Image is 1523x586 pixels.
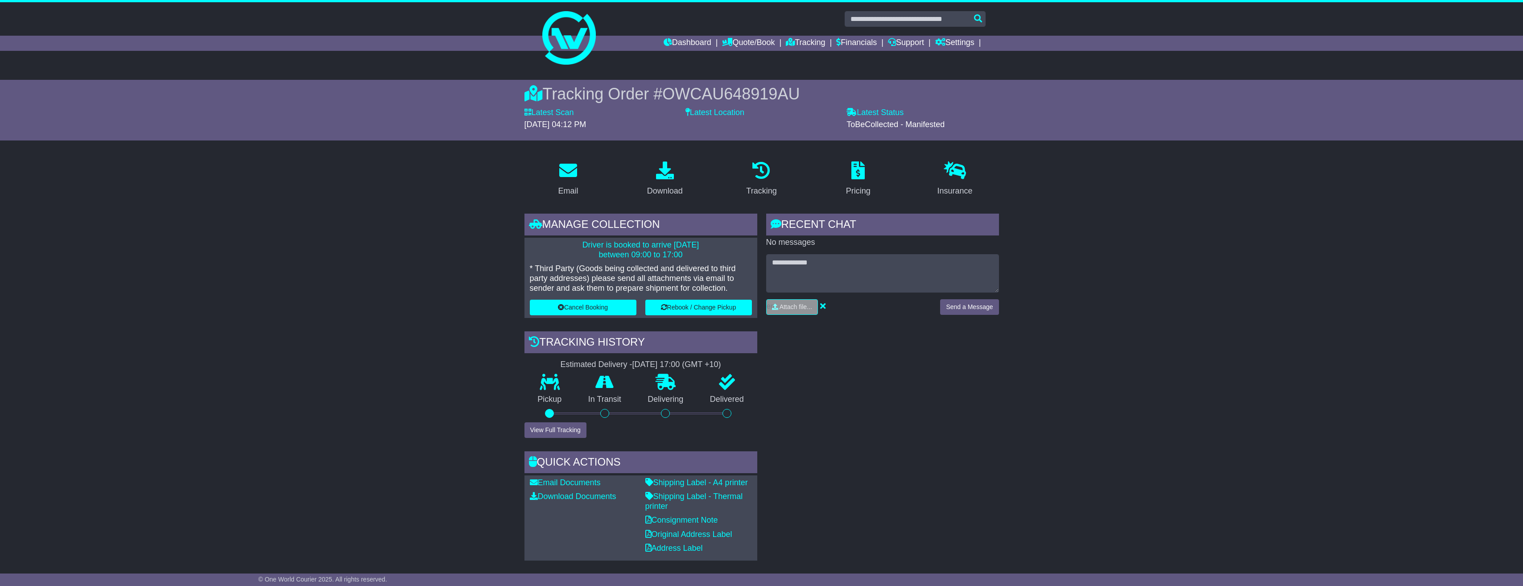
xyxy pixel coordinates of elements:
[632,360,721,370] div: [DATE] 17:00 (GMT +10)
[685,108,744,118] label: Latest Location
[524,395,575,404] p: Pickup
[524,108,574,118] label: Latest Scan
[645,478,748,487] a: Shipping Label - A4 printer
[635,395,697,404] p: Delivering
[524,214,757,238] div: Manage collection
[524,331,757,355] div: Tracking history
[888,36,924,51] a: Support
[846,120,945,129] span: ToBeCollected - Manifested
[524,422,586,438] button: View Full Tracking
[552,158,584,200] a: Email
[524,451,757,475] div: Quick Actions
[524,120,586,129] span: [DATE] 04:12 PM
[645,544,703,553] a: Address Label
[641,158,689,200] a: Download
[530,264,752,293] p: * Third Party (Goods being collected and delivered to third party addresses) please send all atta...
[846,108,904,118] label: Latest Status
[530,492,616,501] a: Download Documents
[722,36,775,51] a: Quote/Book
[645,516,718,524] a: Consignment Note
[645,300,752,315] button: Rebook / Change Pickup
[840,158,876,200] a: Pricing
[746,185,776,197] div: Tracking
[932,158,978,200] a: Insurance
[664,36,711,51] a: Dashboard
[530,240,752,260] p: Driver is booked to arrive [DATE] between 09:00 to 17:00
[836,36,877,51] a: Financials
[697,395,757,404] p: Delivered
[786,36,825,51] a: Tracking
[524,84,999,103] div: Tracking Order #
[935,36,974,51] a: Settings
[645,492,743,511] a: Shipping Label - Thermal printer
[530,478,601,487] a: Email Documents
[558,185,578,197] div: Email
[740,158,782,200] a: Tracking
[530,300,636,315] button: Cancel Booking
[662,85,800,103] span: OWCAU648919AU
[524,360,757,370] div: Estimated Delivery -
[846,185,871,197] div: Pricing
[940,299,999,315] button: Send a Message
[766,214,999,238] div: RECENT CHAT
[575,395,635,404] p: In Transit
[645,530,732,539] a: Original Address Label
[647,185,683,197] div: Download
[937,185,973,197] div: Insurance
[258,576,387,583] span: © One World Courier 2025. All rights reserved.
[766,238,999,248] p: No messages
